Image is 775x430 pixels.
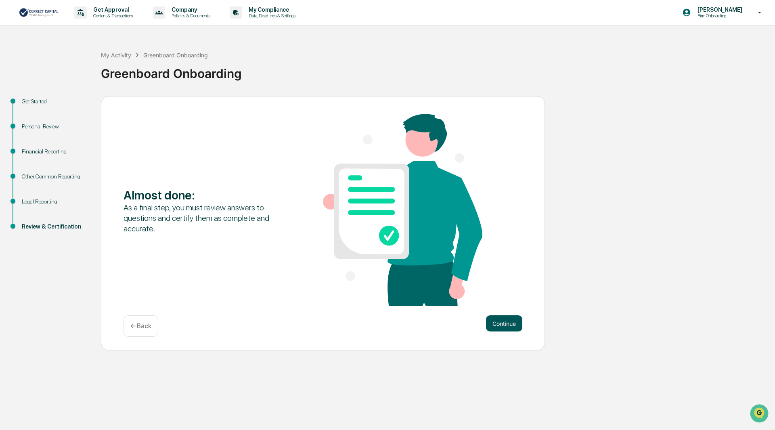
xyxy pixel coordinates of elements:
[8,17,147,30] p: How can we help?
[27,70,102,76] div: We're available if you need us!
[8,118,15,124] div: 🔎
[691,13,746,19] p: Firm Onboarding
[27,62,132,70] div: Start new chat
[16,102,52,110] span: Preclearance
[130,322,151,330] p: ← Back
[80,137,98,143] span: Pylon
[22,97,88,106] div: Get Started
[22,147,88,156] div: Financial Reporting
[323,114,482,306] img: Almost done
[67,102,100,110] span: Attestations
[165,13,214,19] p: Policies & Documents
[124,202,283,234] div: As a final step, you must review answers to questions and certify them as complete and accurate.
[87,6,137,13] p: Get Approval
[22,222,88,231] div: Review & Certification
[5,114,54,128] a: 🔎Data Lookup
[59,103,65,109] div: 🗄️
[22,172,88,181] div: Other Common Reporting
[143,52,208,59] div: Greenboard Onboarding
[691,6,746,13] p: [PERSON_NAME]
[124,188,283,202] div: Almost done :
[16,117,51,125] span: Data Lookup
[749,403,771,425] iframe: Open customer support
[101,60,771,81] div: Greenboard Onboarding
[242,13,300,19] p: Data, Deadlines & Settings
[486,315,522,331] button: Continue
[101,52,131,59] div: My Activity
[242,6,300,13] p: My Compliance
[5,99,55,113] a: 🖐️Preclearance
[8,103,15,109] div: 🖐️
[22,197,88,206] div: Legal Reporting
[165,6,214,13] p: Company
[22,122,88,131] div: Personal Review
[55,99,103,113] a: 🗄️Attestations
[57,136,98,143] a: Powered byPylon
[137,64,147,74] button: Start new chat
[19,7,58,18] img: logo
[8,62,23,76] img: 1746055101610-c473b297-6a78-478c-a979-82029cc54cd1
[87,13,137,19] p: Content & Transactions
